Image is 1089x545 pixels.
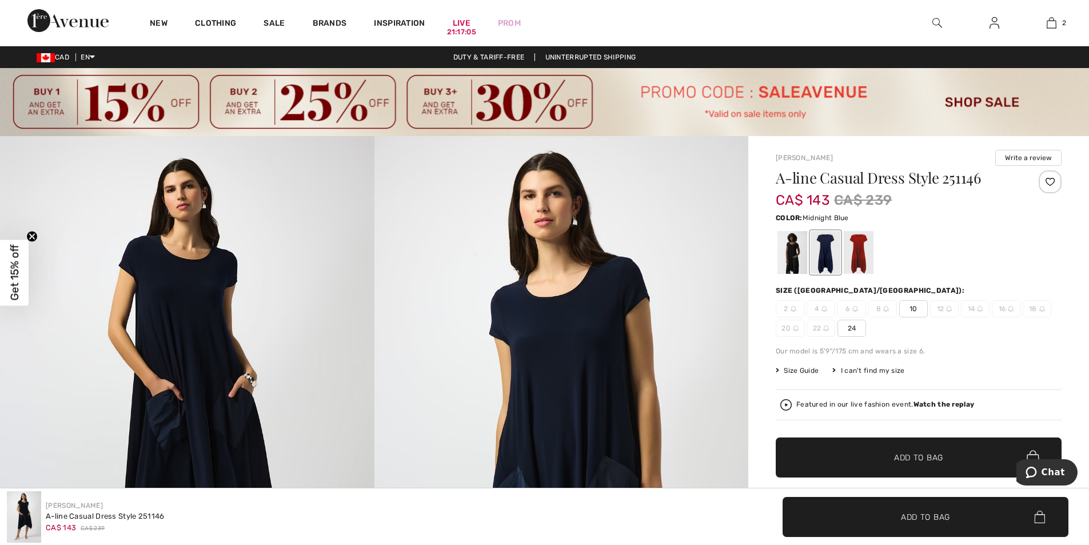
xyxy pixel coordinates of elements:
a: New [150,18,167,30]
img: ring-m.svg [946,306,952,312]
span: Add to Bag [901,511,950,523]
div: I can't find my size [832,365,904,376]
a: Clothing [195,18,236,30]
div: Black [777,231,807,274]
img: search the website [932,16,942,30]
h1: A-line Casual Dress Style 251146 [776,170,1014,185]
button: Write a review [995,150,1062,166]
span: Inspiration [374,18,425,30]
span: EN [81,53,95,61]
img: ring-m.svg [791,306,796,312]
span: 2 [1062,18,1066,28]
img: My Bag [1047,16,1056,30]
img: Watch the replay [780,399,792,411]
span: CA$ 143 [776,181,829,208]
span: CA$ 239 [81,524,105,533]
div: Featured in our live fashion event. [796,401,974,408]
div: Midnight Blue [811,231,840,274]
div: Our model is 5'9"/175 cm and wears a size 6. [776,346,1062,356]
span: 2 [776,300,804,317]
img: A-line Casual Dress Style 251146 [7,491,41,543]
a: Sale [264,18,285,30]
a: Live21:17:05 [453,17,470,29]
span: 10 [899,300,928,317]
img: My Info [990,16,999,30]
span: Add to Bag [894,452,943,464]
div: 21:17:05 [447,27,476,38]
img: ring-m.svg [977,306,983,312]
button: Close teaser [26,230,38,242]
span: 22 [807,320,835,337]
img: Bag.svg [1027,450,1039,465]
img: Canadian Dollar [37,53,55,62]
span: Color: [776,214,803,222]
span: 6 [837,300,866,317]
div: A-line Casual Dress Style 251146 [46,511,165,522]
img: ring-m.svg [793,325,799,331]
span: CAD [37,53,74,61]
img: ring-m.svg [1008,306,1014,312]
a: 2 [1023,16,1079,30]
a: Brands [313,18,347,30]
span: 16 [992,300,1020,317]
img: ring-m.svg [821,306,827,312]
img: Bag.svg [1034,511,1045,523]
a: [PERSON_NAME] [776,154,833,162]
a: Prom [498,17,521,29]
img: ring-m.svg [1039,306,1045,312]
span: Midnight Blue [803,214,849,222]
iframe: Opens a widget where you can chat to one of our agents [1016,459,1078,488]
strong: Watch the replay [914,400,975,408]
a: Sign In [980,16,1008,30]
span: Get 15% off [8,245,21,301]
img: ring-m.svg [852,306,858,312]
span: 24 [837,320,866,337]
img: ring-m.svg [883,306,889,312]
span: 20 [776,320,804,337]
button: Add to Bag [776,437,1062,478]
span: CA$ 239 [834,190,892,210]
span: 12 [930,300,959,317]
div: Radiant red [844,231,873,274]
span: 18 [1023,300,1051,317]
span: CA$ 143 [46,523,76,532]
img: ring-m.svg [823,325,829,331]
span: 14 [961,300,990,317]
button: Add to Bag [783,497,1068,537]
span: 8 [868,300,897,317]
span: Size Guide [776,365,819,376]
a: [PERSON_NAME] [46,502,103,510]
span: 4 [807,300,835,317]
img: 1ère Avenue [27,9,109,32]
div: Size ([GEOGRAPHIC_DATA]/[GEOGRAPHIC_DATA]): [776,285,967,296]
